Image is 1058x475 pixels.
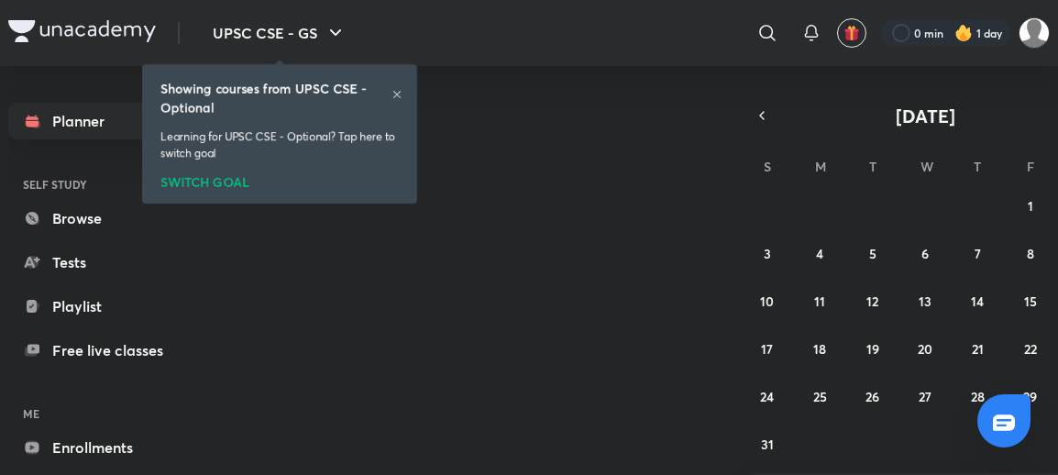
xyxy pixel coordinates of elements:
a: Free live classes [8,332,221,369]
button: August 1, 2025 [1016,191,1045,220]
button: August 27, 2025 [910,381,940,411]
button: August 11, 2025 [805,286,834,315]
button: August 3, 2025 [753,238,782,268]
button: August 26, 2025 [858,381,887,411]
button: August 8, 2025 [1016,238,1045,268]
abbr: August 21, 2025 [972,340,984,358]
button: August 15, 2025 [1016,286,1045,315]
h6: ME [8,398,221,429]
a: Playlist [8,288,221,325]
button: August 18, 2025 [805,334,834,363]
img: ADITYA [1019,17,1050,49]
abbr: August 25, 2025 [813,388,827,405]
abbr: August 28, 2025 [971,388,985,405]
button: August 31, 2025 [753,429,782,458]
abbr: August 3, 2025 [764,245,771,262]
button: August 5, 2025 [858,238,887,268]
abbr: August 11, 2025 [814,293,825,310]
abbr: Friday [1027,158,1034,175]
abbr: August 15, 2025 [1024,293,1037,310]
abbr: August 20, 2025 [918,340,932,358]
button: August 13, 2025 [910,286,940,315]
abbr: Monday [815,158,826,175]
button: August 7, 2025 [963,238,992,268]
img: streak [954,24,973,42]
p: Learning for UPSC CSE - Optional? Tap here to switch goal [160,128,399,161]
button: August 19, 2025 [858,334,887,363]
abbr: August 5, 2025 [869,245,876,262]
abbr: August 19, 2025 [866,340,879,358]
abbr: August 8, 2025 [1027,245,1034,262]
h6: SELF STUDY [8,169,221,200]
abbr: Tuesday [869,158,876,175]
a: Company Logo [8,20,156,47]
abbr: August 27, 2025 [919,388,931,405]
a: Enrollments [8,429,221,466]
button: avatar [837,18,866,48]
button: August 28, 2025 [963,381,992,411]
abbr: August 12, 2025 [866,293,878,310]
abbr: Wednesday [920,158,933,175]
button: August 6, 2025 [910,238,940,268]
abbr: August 13, 2025 [919,293,931,310]
abbr: August 10, 2025 [760,293,774,310]
abbr: August 29, 2025 [1023,388,1037,405]
abbr: August 17, 2025 [761,340,773,358]
button: August 20, 2025 [910,334,940,363]
button: August 25, 2025 [805,381,834,411]
abbr: Thursday [974,158,981,175]
button: August 4, 2025 [805,238,834,268]
abbr: August 14, 2025 [971,293,984,310]
a: Browse [8,200,221,237]
img: Company Logo [8,20,156,42]
button: August 29, 2025 [1016,381,1045,411]
h6: Showing courses from UPSC CSE - Optional [160,79,391,117]
button: August 14, 2025 [963,286,992,315]
abbr: August 6, 2025 [921,245,929,262]
abbr: August 18, 2025 [813,340,826,358]
button: August 21, 2025 [963,334,992,363]
a: Tests [8,244,221,281]
button: August 24, 2025 [753,381,782,411]
button: August 10, 2025 [753,286,782,315]
span: [DATE] [896,104,955,128]
button: August 17, 2025 [753,334,782,363]
abbr: August 26, 2025 [865,388,879,405]
button: August 12, 2025 [858,286,887,315]
abbr: August 1, 2025 [1028,197,1033,215]
abbr: August 22, 2025 [1024,340,1037,358]
button: UPSC CSE - GS [202,15,358,51]
abbr: August 4, 2025 [816,245,823,262]
div: SWITCH GOAL [160,169,399,189]
abbr: August 24, 2025 [760,388,774,405]
button: August 22, 2025 [1016,334,1045,363]
img: avatar [843,25,860,41]
abbr: Sunday [764,158,771,175]
abbr: August 31, 2025 [761,436,774,453]
abbr: August 7, 2025 [975,245,981,262]
a: Planner [8,103,221,139]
